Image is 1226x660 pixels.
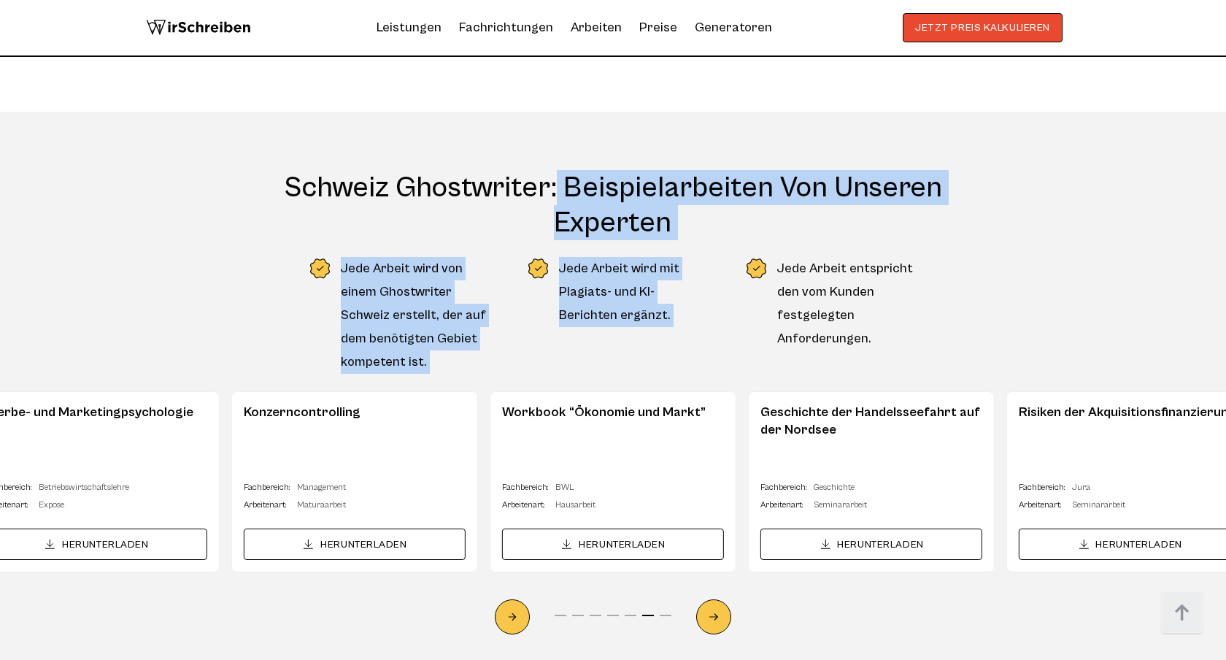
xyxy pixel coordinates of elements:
li: Jede Arbeit wird von einem Ghostwriter Schweiz erstellt, der auf dem benötigten Gebiet kompetent ... [309,257,490,374]
span: Go to slide 2 [572,615,584,616]
div: 7 / 7 [748,391,995,572]
span: Seminararbeit [760,499,982,511]
a: Leistungen [377,16,442,39]
span: Go to slide 3 [590,615,601,616]
span: Go to slide 4 [607,615,619,616]
span: Fachbereich: [502,482,552,494]
img: button top [1160,591,1204,635]
span: Fachbereich: [760,482,811,494]
a: Arbeiten [571,16,622,39]
span: Go to slide 7 [660,615,671,616]
h2: Schweiz Ghostwriter: Beispielarbeiten von unseren Experten [282,170,944,240]
span: Arbeitenart: [502,499,552,511]
span: Go to slide 1 [555,615,566,616]
span: Go to slide 5 [625,615,636,616]
span: Geschichte der Handelsseefahrt auf der Nordsee [760,404,982,456]
span: Workbook “Ökonomie und Markt” [502,404,724,456]
a: Fachrichtungen [459,16,553,39]
span: Arbeitenart: [760,499,811,511]
span: Hausarbeit [502,499,724,511]
span: Arbeitenart: [1019,499,1069,511]
span: Fachbereich: [244,482,294,494]
a: HERUNTERLADEN [760,529,982,560]
span: Konzerncontrolling [244,404,466,456]
div: Previous slide [495,599,530,634]
div: 6 / 7 [490,391,736,572]
a: HERUNTERLADEN [244,529,466,560]
li: Jede Arbeit entspricht den vom Kunden festgelegten Anforderungen. [745,257,927,374]
img: logo wirschreiben [146,13,251,42]
span: Management [244,482,466,494]
span: Fachbereich: [1019,482,1069,494]
div: 5 / 7 [231,391,478,572]
button: JETZT PREIS KALKULIEREN [903,13,1063,42]
span: Geschichte [760,482,982,494]
a: Generatoren [695,16,772,39]
a: Preise [639,20,677,35]
li: Jede Arbeit wird mit Plagiats- und KI-Berichten ergänzt. [527,257,709,374]
span: Maturaarbeit [244,499,466,511]
span: Go to slide 6 [642,615,654,616]
span: Arbeitenart: [244,499,294,511]
a: HERUNTERLADEN [502,529,724,560]
span: BWL [502,482,724,494]
div: Next slide [696,599,731,634]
